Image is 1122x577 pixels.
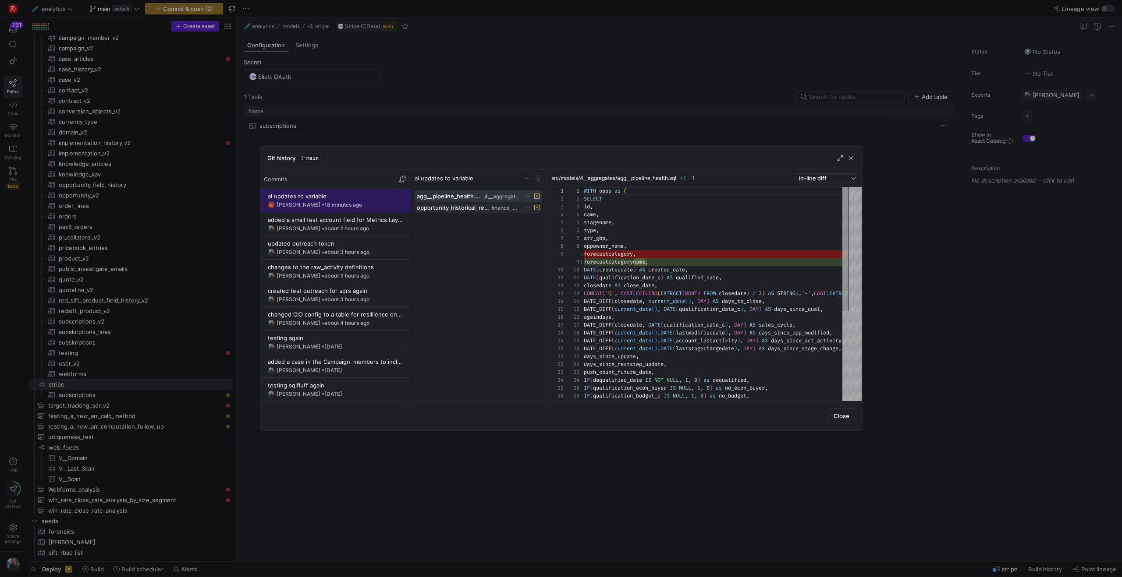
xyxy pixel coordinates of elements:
[802,290,811,297] span: '-'
[743,329,746,336] span: )
[774,306,820,313] span: days_since_qual
[277,202,362,208] div: [PERSON_NAME] •
[548,360,564,368] div: 22
[676,345,734,352] span: laststagechangedate
[415,175,473,182] span: al updates to variable
[642,298,645,305] span: ,
[756,337,759,344] span: )
[838,345,841,352] span: ,
[829,290,851,297] span: EXTRACT
[685,266,688,273] span: ,
[651,306,654,313] span: (
[564,384,579,392] div: 25
[584,195,602,202] span: SELECT
[590,384,593,391] span: (
[264,176,288,183] p: Commits
[584,321,611,328] span: DATE_DIFF
[548,337,564,345] div: 19
[324,272,369,279] span: about 3 hours ago
[676,274,719,281] span: qualified_date
[584,337,611,344] span: DATE_DIFF
[611,298,614,305] span: (
[679,384,691,391] span: NULL
[651,337,654,344] span: (
[564,305,579,313] div: 15
[548,297,564,305] div: 14
[564,226,579,234] div: 6
[657,337,660,344] span: ,
[277,367,342,373] div: [PERSON_NAME] •
[633,266,636,273] span: )
[654,337,657,344] span: )
[324,225,369,232] span: about 2 hours ago
[277,225,369,232] div: [PERSON_NAME] •
[306,155,319,161] span: main
[584,211,596,218] span: name
[645,258,648,265] span: ,
[743,306,746,313] span: ,
[260,331,411,354] button: testing againhttps://storage.googleapis.com/y42-prod-data-exchange/images/6IdsliWYEjCj6ExZYNtk9pM...
[564,242,579,250] div: 8
[795,290,799,297] span: )
[564,281,579,289] div: 12
[759,306,762,313] span: )
[614,290,618,297] span: ,
[584,353,636,360] span: days_since_update
[667,274,673,281] span: AS
[828,408,855,423] button: Close
[679,376,682,383] span: ,
[584,361,664,368] span: days_since_nextstep_update
[548,321,564,329] div: 17
[584,274,596,281] span: DATE
[799,290,802,297] span: ,
[548,352,564,360] div: 21
[834,412,849,419] span: Close
[268,311,403,318] div: changed CIO config to a table for resillience on the CIO side
[679,306,740,313] span: qualification_date_c
[660,274,664,281] span: )
[268,287,403,294] div: created test outreach for sdrs again
[697,384,700,391] span: 1
[691,384,694,391] span: ,
[746,337,756,344] span: DAY
[633,290,636,297] span: (
[654,345,657,352] span: )
[689,175,695,181] span: -1
[614,282,621,289] span: AS
[548,376,564,384] div: 24
[777,290,795,297] span: STRING
[768,290,774,297] span: AS
[614,298,642,305] span: closedate
[268,216,403,223] div: added a small test account field for Metrics Layer play around
[728,329,731,336] span: ,
[651,369,654,376] span: ,
[564,187,579,195] div: 1
[324,367,342,373] span: [DATE]
[593,384,667,391] span: qualification_econ_buyer
[548,329,564,337] div: 18
[564,329,579,337] div: 18
[548,218,564,226] div: 5
[624,187,627,194] span: (
[762,337,768,344] span: AS
[596,266,599,273] span: (
[590,376,593,383] span: (
[728,321,731,328] span: ,
[660,290,682,297] span: EXTRACT
[746,290,749,297] span: )
[707,384,710,391] span: 0
[759,345,765,352] span: AS
[680,175,686,181] span: +1
[725,321,728,328] span: )
[324,343,342,350] span: [DATE]
[700,384,703,391] span: ,
[624,282,654,289] span: close_date
[611,321,614,328] span: (
[548,368,564,376] div: 23
[765,384,768,391] span: ,
[759,321,792,328] span: sales_cycle
[743,321,746,328] span: )
[753,290,756,297] span: /
[584,313,611,320] span: ageindays
[324,249,369,255] span: about 3 hours ago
